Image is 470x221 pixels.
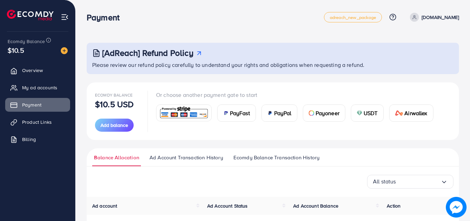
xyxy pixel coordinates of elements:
img: card [309,110,314,116]
a: Overview [5,63,70,77]
span: $10.5 [8,45,24,55]
span: adreach_new_package [330,15,376,20]
span: Action [387,202,401,209]
span: Product Links [22,119,52,125]
span: Ad Account Balance [293,202,338,209]
span: Airwallex [404,109,427,117]
a: cardAirwallex [389,104,433,122]
a: My ad accounts [5,81,70,94]
span: Balance Allocation [94,154,139,161]
span: Ad Account Transaction History [150,154,223,161]
span: Ad Account Status [207,202,248,209]
a: [DOMAIN_NAME] [407,13,459,22]
p: Please review our refund policy carefully to understand your rights and obligations when requesti... [92,61,455,69]
img: card [223,110,229,116]
img: card [357,110,362,116]
span: My ad accounts [22,84,57,91]
span: USDT [364,109,378,117]
div: Search for option [367,175,453,189]
a: Product Links [5,115,70,129]
span: Ecomdy Balance Transaction History [233,154,319,161]
h3: [AdReach] Refund Policy [102,48,193,58]
img: card [159,106,209,120]
a: cardPayPal [261,104,297,122]
span: Ecomdy Balance [8,38,45,45]
p: $10.5 USD [95,100,134,108]
span: Payoneer [316,109,339,117]
span: Ad account [92,202,117,209]
a: card [156,104,212,121]
span: Add balance [100,122,128,129]
input: Search for option [396,176,441,187]
a: cardPayFast [217,104,256,122]
p: Or choose another payment gate to start [156,91,439,99]
span: All status [373,176,396,187]
span: Ecomdy Balance [95,92,133,98]
img: image [446,197,467,218]
img: logo [7,10,54,20]
button: Add balance [95,119,134,132]
span: PayPal [274,109,291,117]
span: Billing [22,136,36,143]
h3: Payment [87,12,125,22]
a: cardUSDT [351,104,384,122]
span: Overview [22,67,43,74]
span: PayFast [230,109,250,117]
a: Billing [5,132,70,146]
a: adreach_new_package [324,12,382,22]
span: Payment [22,101,41,108]
img: card [267,110,273,116]
img: card [395,110,403,116]
a: Payment [5,98,70,112]
a: cardPayoneer [303,104,345,122]
p: [DOMAIN_NAME] [422,13,459,21]
img: menu [61,13,69,21]
img: image [61,47,68,54]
